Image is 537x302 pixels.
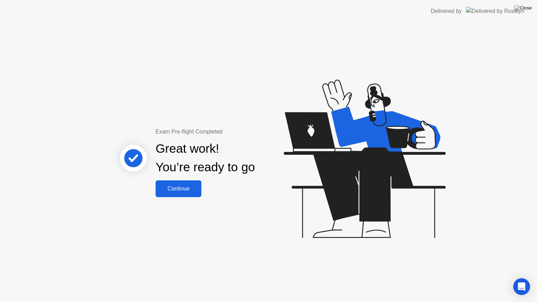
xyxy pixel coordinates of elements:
[158,186,199,192] div: Continue
[466,7,524,15] img: Delivered by Rosalyn
[156,139,255,177] div: Great work! You’re ready to go
[156,128,300,136] div: Exam Pre-flight Completed
[431,7,462,15] div: Delivered by
[513,278,530,295] div: Open Intercom Messenger
[156,180,201,197] button: Continue
[514,5,532,11] img: Close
